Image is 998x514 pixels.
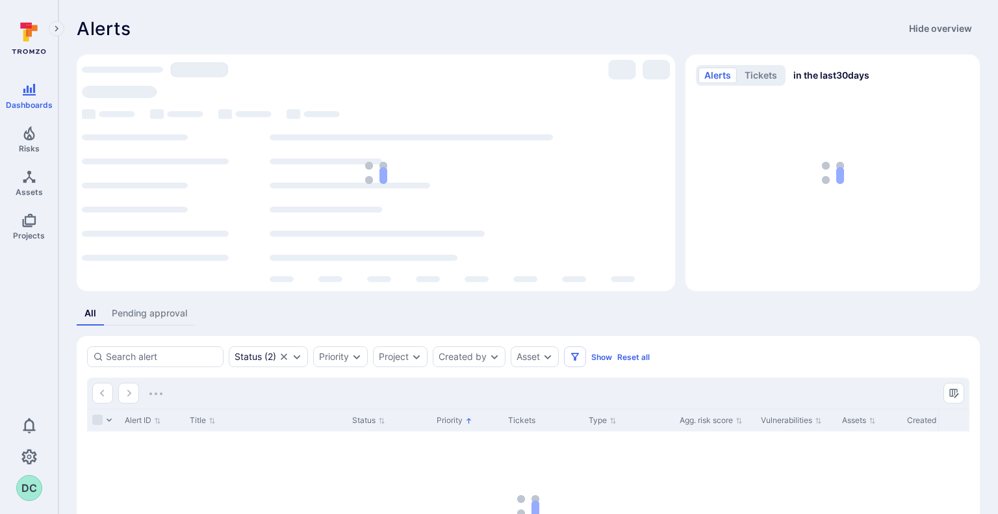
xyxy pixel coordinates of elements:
[149,392,162,395] img: Loading...
[680,415,743,426] button: Sort by Agg. risk score
[77,302,104,326] a: All
[16,187,43,197] span: Assets
[77,302,980,326] div: alerts tabs
[16,475,42,501] div: Dan Cundy
[685,55,980,291] div: Alerts/Tickets trend
[235,352,276,362] div: ( 2 )
[739,68,783,83] button: tickets
[465,414,472,428] p: Sorted by: Higher priority first
[517,352,540,362] button: Asset
[6,100,53,110] span: Dashboards
[92,415,103,425] span: Select all rows
[411,352,422,362] button: Expand dropdown
[279,352,289,362] button: Clear selection
[16,475,42,501] button: DC
[352,415,385,426] button: Sort by Status
[761,415,822,426] button: Sort by Vulnerabilities
[13,231,45,240] span: Projects
[508,415,578,426] div: Tickets
[106,350,218,363] input: Search alert
[543,352,553,362] button: Expand dropdown
[92,383,113,404] button: Go to the previous page
[793,69,869,82] span: in the last 30 days
[379,352,409,362] button: Project
[842,415,876,426] button: Sort by Assets
[489,352,500,362] button: Expand dropdown
[292,352,302,362] button: Expand dropdown
[437,415,472,426] button: Sort by Priority
[352,352,362,362] button: Expand dropdown
[52,23,61,34] i: Expand navigation menu
[564,346,586,367] button: Filters
[943,383,964,404] button: Manage columns
[82,60,670,286] div: loading spinner
[591,352,612,362] button: Show
[698,68,737,83] button: alerts
[77,55,675,291] div: Most alerts
[104,302,195,326] a: Pending approval
[235,352,262,362] div: Status
[77,18,131,39] h1: Alerts
[49,21,64,36] button: Expand navigation menu
[190,415,216,426] button: Sort by Title
[589,415,617,426] button: Sort by Type
[439,352,487,362] button: Created by
[19,144,40,153] span: Risks
[235,352,276,362] button: Status(2)
[229,346,308,367] div: open, in process
[118,383,139,404] button: Go to the next page
[617,352,650,362] button: Reset all
[319,352,349,362] button: Priority
[365,162,387,184] img: Loading...
[125,415,161,426] button: Sort by Alert ID
[901,18,980,39] button: Hide overview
